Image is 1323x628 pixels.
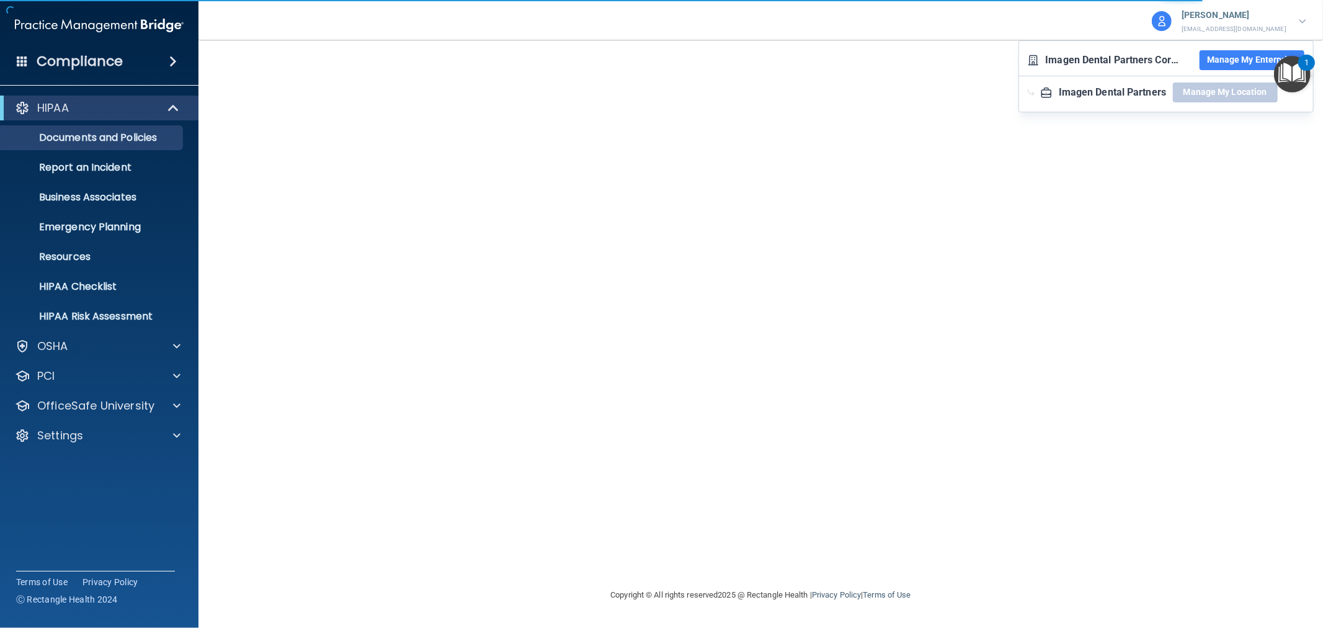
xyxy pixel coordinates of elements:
div: 1 [1304,63,1309,79]
iframe: Drift Widget Chat Controller [1110,541,1308,590]
a: Terms of Use [863,590,911,599]
p: Report an Incident [8,161,177,174]
p: Resources [8,251,177,263]
p: [PERSON_NAME] [1182,7,1286,24]
img: blueGroup-health-company.1e86ebb9.svg [1041,87,1052,98]
p: OfficeSafe University [37,398,154,413]
a: Privacy Policy [82,576,138,588]
button: Manage My Location [1173,83,1278,102]
div: Copyright © All rights reserved 2025 @ Rectangle Health | | [535,575,987,615]
p: HIPAA Risk Assessment [8,310,177,323]
button: Manage My Enterprise [1200,50,1304,70]
p: PCI [37,369,55,384]
a: HIPAA [15,101,180,115]
a: OfficeSafe University [15,398,180,413]
img: avatar.17b06cb7.svg [1152,11,1172,31]
img: PMB logo [15,13,184,38]
a: Settings [15,428,180,443]
img: arrow-down.227dba2b.svg [1299,19,1306,24]
div: Imagen Dental Partners Corporate [1045,51,1182,70]
p: Business Associates [8,191,177,204]
p: HIPAA Checklist [8,280,177,293]
p: Settings [37,428,83,443]
a: OSHA [15,339,180,354]
span: Ⓒ Rectangle Health 2024 [16,593,118,606]
div: Imagen Dental Partners [1059,83,1166,102]
p: [EMAIL_ADDRESS][DOMAIN_NAME] [1182,24,1286,35]
img: amazing-enterprise-health.089df2fa.svg [1028,55,1039,66]
a: Terms of Use [16,576,68,588]
a: Privacy Policy [812,590,861,599]
p: HIPAA [37,101,69,115]
p: OSHA [37,339,68,354]
img: enterprise-navigation-arrow.12e1ea61.svg [1028,89,1035,96]
h4: Compliance [37,53,123,70]
button: Open Resource Center, 1 new notification [1274,56,1311,92]
p: Documents and Policies [8,132,177,144]
a: PCI [15,369,180,384]
p: Emergency Planning [8,221,177,233]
